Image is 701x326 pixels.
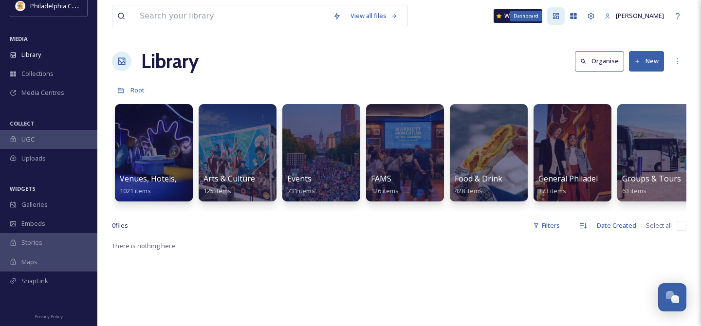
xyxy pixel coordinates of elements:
span: Embeds [21,219,45,228]
a: Events731 items [287,174,315,195]
div: Date Created [592,216,641,235]
span: Uploads [21,154,46,163]
span: There is nothing here. [112,241,177,250]
button: Organise [575,51,624,71]
a: Groups & Tours63 items [622,174,681,195]
span: FAMS [371,173,391,184]
a: Dashboard [547,7,565,25]
span: Food & Drink [455,173,502,184]
span: 126 items [371,186,399,195]
a: Root [130,84,145,96]
a: Library [141,47,199,76]
span: Galleries [21,200,48,209]
img: download.jpeg [16,1,25,11]
span: Collections [21,69,54,78]
span: Select all [646,221,672,230]
span: UGC [21,135,35,144]
span: 125 items [203,186,231,195]
span: Arts & Culture [203,173,255,184]
input: Search your library [135,5,328,27]
div: Filters [528,216,565,235]
button: Open Chat [658,283,686,311]
div: Dashboard [510,11,542,21]
a: Arts & Culture125 items [203,174,255,195]
span: Library [21,50,41,59]
span: General Philadelphia [538,173,614,184]
span: COLLECT [10,120,35,127]
span: WIDGETS [10,185,36,192]
span: [PERSON_NAME] [616,11,664,20]
button: New [629,51,664,71]
span: 731 items [287,186,315,195]
a: FAMS126 items [371,174,399,195]
a: Privacy Policy [35,310,63,322]
a: [PERSON_NAME] [600,6,669,25]
a: What's New [494,9,542,23]
span: Root [130,86,145,94]
span: Events [287,173,312,184]
span: 428 items [455,186,482,195]
span: MEDIA [10,35,28,42]
span: Groups & Tours [622,173,681,184]
span: Philadelphia Convention & Visitors Bureau [30,1,153,10]
span: 0 file s [112,221,128,230]
a: Food & Drink428 items [455,174,502,195]
span: 63 items [622,186,646,195]
a: General Philadelphia373 items [538,174,614,195]
span: Media Centres [21,88,64,97]
span: Venues, Hotels, and Attractions [120,173,235,184]
span: 373 items [538,186,566,195]
span: Privacy Policy [35,313,63,320]
span: Maps [21,257,37,267]
span: Stories [21,238,42,247]
span: 1021 items [120,186,151,195]
span: SnapLink [21,276,48,286]
a: Venues, Hotels, and Attractions1021 items [120,174,235,195]
a: View all files [346,6,403,25]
